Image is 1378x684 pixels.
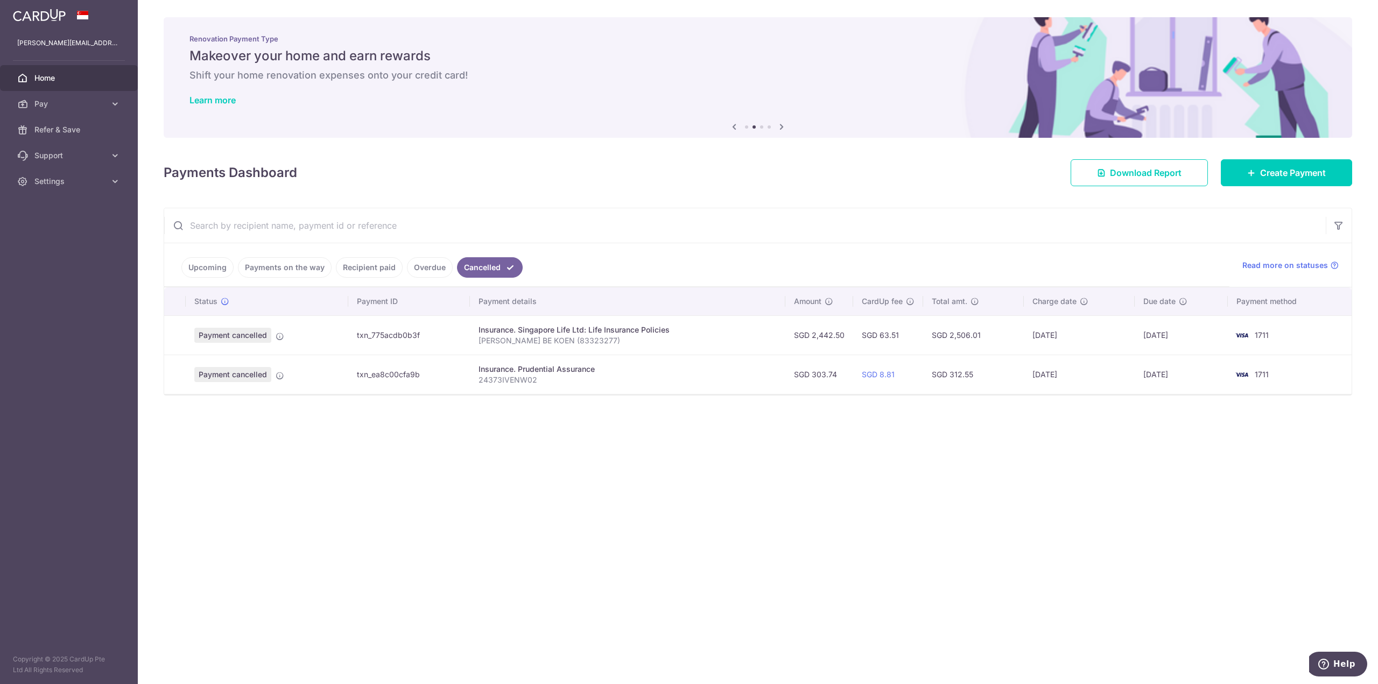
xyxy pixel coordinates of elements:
a: Overdue [407,257,453,278]
p: 24373IVENW02 [479,375,777,385]
div: Insurance. Singapore Life Ltd: Life Insurance Policies [479,325,777,335]
td: [DATE] [1024,355,1135,394]
h4: Payments Dashboard [164,163,297,182]
p: [PERSON_NAME][EMAIL_ADDRESS][DOMAIN_NAME] [17,38,121,48]
a: Payments on the way [238,257,332,278]
iframe: Opens a widget where you can find more information [1309,652,1367,679]
img: Bank Card [1231,329,1253,342]
td: SGD 303.74 [785,355,853,394]
span: Refer & Save [34,124,106,135]
td: SGD 312.55 [923,355,1023,394]
input: Search by recipient name, payment id or reference [164,208,1326,243]
h5: Makeover your home and earn rewards [189,47,1326,65]
th: Payment ID [348,287,470,315]
p: Renovation Payment Type [189,34,1326,43]
a: Download Report [1071,159,1208,186]
td: SGD 2,506.01 [923,315,1023,355]
a: Cancelled [457,257,523,278]
img: Renovation banner [164,17,1352,138]
a: SGD 8.81 [862,370,895,379]
a: Create Payment [1221,159,1352,186]
a: Learn more [189,95,236,105]
span: Charge date [1032,296,1077,307]
span: Pay [34,98,106,109]
span: Support [34,150,106,161]
th: Payment method [1228,287,1352,315]
span: 1711 [1255,330,1269,340]
span: Status [194,296,217,307]
a: Upcoming [181,257,234,278]
div: Insurance. Prudential Assurance [479,364,777,375]
span: Payment cancelled [194,328,271,343]
td: SGD 2,442.50 [785,315,853,355]
span: 1711 [1255,370,1269,379]
span: Total amt. [932,296,967,307]
span: Download Report [1110,166,1182,179]
img: CardUp [13,9,66,22]
span: Create Payment [1260,166,1326,179]
span: Payment cancelled [194,367,271,382]
a: Recipient paid [336,257,403,278]
a: Read more on statuses [1242,260,1339,271]
td: [DATE] [1024,315,1135,355]
td: txn_ea8c00cfa9b [348,355,470,394]
th: Payment details [470,287,786,315]
p: [PERSON_NAME] BE KOEN (83323277) [479,335,777,346]
span: Due date [1143,296,1176,307]
span: Amount [794,296,821,307]
span: Settings [34,176,106,187]
span: Home [34,73,106,83]
img: Bank Card [1231,368,1253,381]
td: [DATE] [1135,355,1228,394]
h6: Shift your home renovation expenses onto your credit card! [189,69,1326,82]
td: txn_775acdb0b3f [348,315,470,355]
span: Read more on statuses [1242,260,1328,271]
td: SGD 63.51 [853,315,923,355]
td: [DATE] [1135,315,1228,355]
span: CardUp fee [862,296,903,307]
